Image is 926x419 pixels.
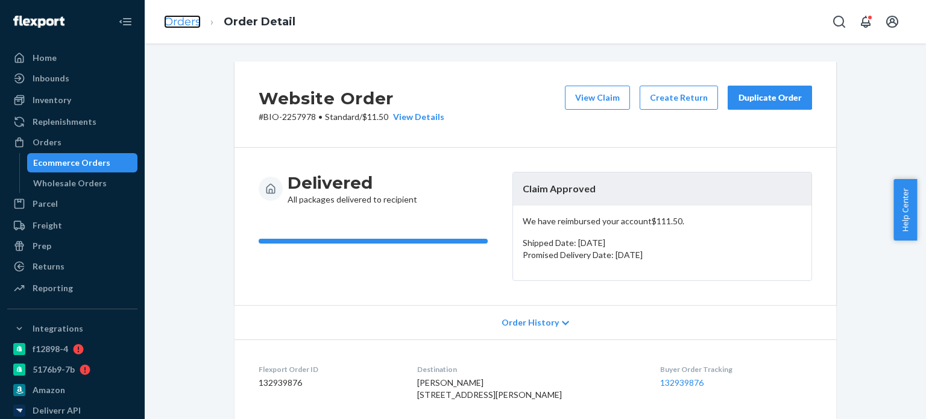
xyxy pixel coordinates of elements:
[565,86,630,110] button: View Claim
[523,249,802,261] p: Promised Delivery Date: [DATE]
[27,174,138,193] a: Wholesale Orders
[893,179,917,241] button: Help Center
[33,177,107,189] div: Wholesale Orders
[33,94,71,106] div: Inventory
[164,15,201,28] a: Orders
[33,343,68,355] div: f12898-4
[224,15,295,28] a: Order Detail
[33,323,83,335] div: Integrations
[27,153,138,172] a: Ecommerce Orders
[13,16,65,28] img: Flexport logo
[417,377,562,400] span: [PERSON_NAME] [STREET_ADDRESS][PERSON_NAME]
[33,72,69,84] div: Inbounds
[259,86,444,111] h2: Website Order
[7,257,137,276] a: Returns
[33,260,65,273] div: Returns
[33,157,110,169] div: Ecommerce Orders
[7,279,137,298] a: Reporting
[33,364,75,376] div: 5176b9-7b
[417,364,641,374] dt: Destination
[7,339,137,359] a: f12898-4
[854,10,878,34] button: Open notifications
[502,317,559,329] span: Order History
[640,86,718,110] button: Create Return
[523,215,802,227] p: We have reimbursed your account $111.50 .
[660,364,812,374] dt: Buyer Order Tracking
[33,116,96,128] div: Replenishments
[259,364,398,374] dt: Flexport Order ID
[388,111,444,123] button: View Details
[660,377,704,388] a: 132939876
[33,240,51,252] div: Prep
[7,133,137,152] a: Orders
[259,377,398,389] dd: 132939876
[7,319,137,338] button: Integrations
[33,198,58,210] div: Parcel
[113,10,137,34] button: Close Navigation
[7,360,137,379] a: 5176b9-7b
[325,112,359,122] span: Standard
[7,90,137,110] a: Inventory
[7,236,137,256] a: Prep
[827,10,851,34] button: Open Search Box
[259,111,444,123] p: # BIO-2257978 / $11.50
[154,4,305,40] ol: breadcrumbs
[318,112,323,122] span: •
[7,216,137,235] a: Freight
[7,194,137,213] a: Parcel
[33,282,73,294] div: Reporting
[7,69,137,88] a: Inbounds
[7,112,137,131] a: Replenishments
[33,219,62,232] div: Freight
[33,52,57,64] div: Home
[513,172,811,206] header: Claim Approved
[7,48,137,68] a: Home
[33,384,65,396] div: Amazon
[288,172,417,206] div: All packages delivered to recipient
[33,405,81,417] div: Deliverr API
[728,86,812,110] button: Duplicate Order
[523,237,802,249] p: Shipped Date: [DATE]
[7,380,137,400] a: Amazon
[880,10,904,34] button: Open account menu
[288,172,417,194] h3: Delivered
[33,136,61,148] div: Orders
[738,92,802,104] div: Duplicate Order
